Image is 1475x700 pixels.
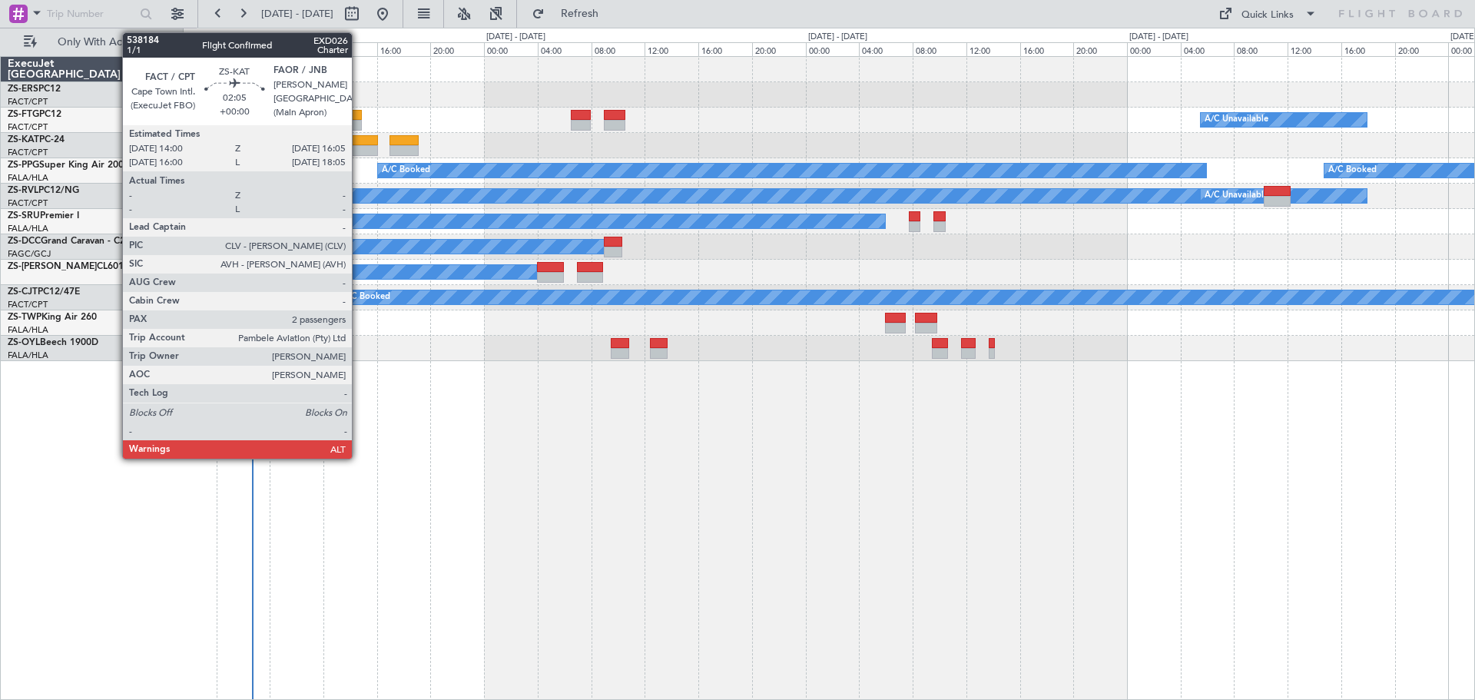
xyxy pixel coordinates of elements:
[8,147,48,158] a: FACT/CPT
[8,121,48,133] a: FACT/CPT
[808,31,867,44] div: [DATE] - [DATE]
[486,31,545,44] div: [DATE] - [DATE]
[1205,184,1268,207] div: A/C Unavailable
[8,237,136,246] a: ZS-DCCGrand Caravan - C208
[806,42,860,56] div: 00:00
[1211,2,1324,26] button: Quick Links
[1129,31,1188,44] div: [DATE] - [DATE]
[1288,42,1341,56] div: 12:00
[8,161,39,170] span: ZS-PPG
[548,8,612,19] span: Refresh
[1181,42,1235,56] div: 04:00
[8,110,61,119] a: ZS-FTGPC12
[698,42,752,56] div: 16:00
[8,85,61,94] a: ZS-ERSPC12
[240,184,304,207] div: A/C Unavailable
[261,7,333,21] span: [DATE] - [DATE]
[8,248,51,260] a: FAGC/GCJ
[342,286,390,309] div: A/C Booked
[217,42,270,56] div: 04:00
[8,313,41,322] span: ZS-TWP
[1328,159,1377,182] div: A/C Booked
[1241,8,1294,23] div: Quick Links
[8,262,97,271] span: ZS-[PERSON_NAME]
[8,211,79,221] a: ZS-SRUPremier I
[8,338,40,347] span: ZS-OYL
[8,287,38,297] span: ZS-CJT
[8,223,48,234] a: FALA/HLA
[163,42,217,56] div: 00:00
[186,31,245,44] div: [DATE] - [DATE]
[8,350,48,361] a: FALA/HLA
[1205,108,1268,131] div: A/C Unavailable
[1395,42,1449,56] div: 20:00
[538,42,592,56] div: 04:00
[859,42,913,56] div: 04:00
[47,2,135,25] input: Trip Number
[8,85,38,94] span: ZS-ERS
[8,262,138,271] a: ZS-[PERSON_NAME]CL601-3R
[525,2,617,26] button: Refresh
[8,186,38,195] span: ZS-RVL
[8,135,65,144] a: ZS-KATPC-24
[484,42,538,56] div: 00:00
[1020,42,1074,56] div: 16:00
[8,172,48,184] a: FALA/HLA
[8,313,97,322] a: ZS-TWPKing Air 260
[966,42,1020,56] div: 12:00
[8,96,48,108] a: FACT/CPT
[752,42,806,56] div: 20:00
[913,42,966,56] div: 08:00
[8,324,48,336] a: FALA/HLA
[250,235,299,258] div: A/C Booked
[8,338,98,347] a: ZS-OYLBeech 1900D
[1341,42,1395,56] div: 16:00
[1073,42,1127,56] div: 20:00
[8,299,48,310] a: FACT/CPT
[1234,42,1288,56] div: 08:00
[1127,42,1181,56] div: 00:00
[8,287,80,297] a: ZS-CJTPC12/47E
[270,42,323,56] div: 08:00
[8,186,79,195] a: ZS-RVLPC12/NG
[8,110,39,119] span: ZS-FTG
[377,42,431,56] div: 16:00
[8,161,124,170] a: ZS-PPGSuper King Air 200
[8,135,39,144] span: ZS-KAT
[234,210,282,233] div: A/C Booked
[592,42,645,56] div: 08:00
[8,237,41,246] span: ZS-DCC
[430,42,484,56] div: 20:00
[40,37,162,48] span: Only With Activity
[8,211,40,221] span: ZS-SRU
[295,184,343,207] div: A/C Booked
[382,159,430,182] div: A/C Booked
[645,42,698,56] div: 12:00
[8,197,48,209] a: FACT/CPT
[17,30,167,55] button: Only With Activity
[323,42,377,56] div: 12:00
